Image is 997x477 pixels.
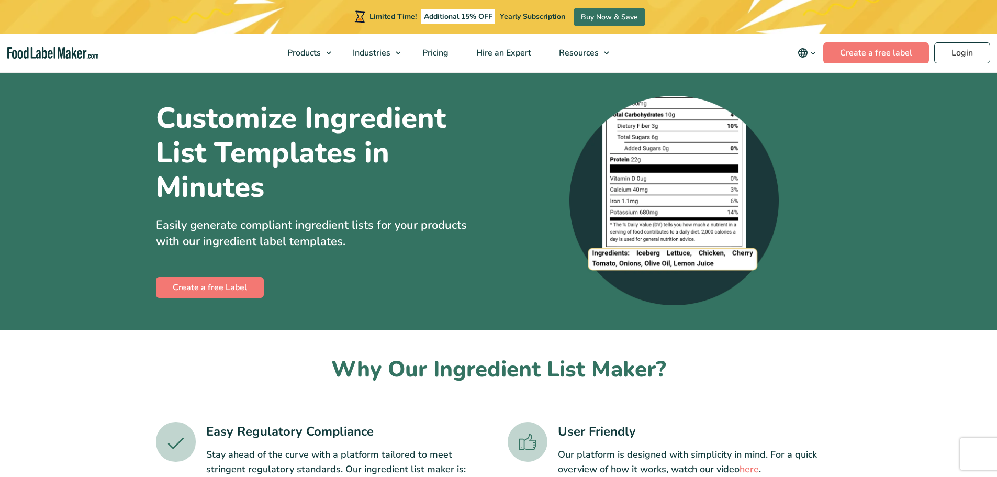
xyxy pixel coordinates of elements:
a: Industries [339,34,406,72]
a: here [740,463,759,475]
h3: User Friendly [558,422,842,441]
span: Industries [350,47,391,59]
img: A green thumbs up icon. [508,422,547,462]
a: Login [934,42,990,63]
a: Pricing [409,34,460,72]
span: Additional 15% OFF [421,9,495,24]
a: Create a free label [823,42,929,63]
span: Pricing [419,47,450,59]
a: Create a free Label [156,277,264,298]
span: Products [284,47,322,59]
span: Hire an Expert [473,47,532,59]
h2: Why Our Ingredient List Maker? [156,356,842,384]
h3: Easy Regulatory Compliance [206,422,490,441]
a: Products [274,34,337,72]
a: Buy Now & Save [574,8,645,26]
a: Hire an Expert [463,34,543,72]
img: A green tick icon. [156,422,196,462]
span: Limited Time! [369,12,417,21]
p: Easily generate compliant ingredient lists for your products with our ingredient label templates. [156,217,491,250]
img: A zoomed-in screenshot of an ingredient list at the bottom of a nutrition label. [569,96,779,305]
a: Resources [545,34,614,72]
h1: Customize Ingredient List Templates in Minutes [156,101,491,205]
span: Yearly Subscription [500,12,565,21]
span: Resources [556,47,600,59]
